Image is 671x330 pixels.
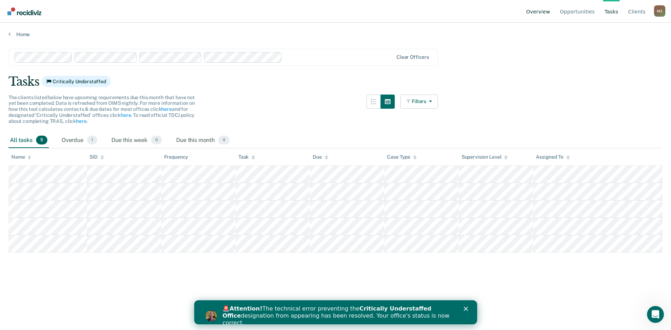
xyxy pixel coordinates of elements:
div: Case Type [387,154,417,160]
a: here [76,118,86,124]
img: Recidiviz [7,7,41,15]
iframe: Intercom live chat banner [194,300,477,324]
div: Frequency [164,154,189,160]
span: The clients listed below have upcoming requirements due this month that have not yet been complet... [8,95,195,124]
b: Attention! [35,5,68,12]
div: Tasks [8,74,663,89]
span: 0 [151,136,162,145]
div: Due this week0 [110,133,163,148]
div: Supervision Level [462,154,508,160]
span: 1 [87,136,97,145]
button: Profile dropdown button [654,5,665,17]
a: here [121,112,131,118]
span: 5 [36,136,47,145]
button: Filters [400,95,438,109]
div: Name [11,154,31,160]
div: Due [313,154,328,160]
b: Critically Understaffed Office [28,5,237,19]
div: Due this month4 [175,133,231,148]
div: 🚨 The technical error preventing the designation from appearing has been resolved. Your office's ... [28,5,260,26]
iframe: Intercom live chat [647,306,664,323]
a: here [161,106,172,112]
div: All tasks5 [8,133,49,148]
div: Close [270,6,277,11]
div: Assigned To [536,154,569,160]
div: M E [654,5,665,17]
div: Task [238,154,255,160]
div: Clear officers [397,54,429,60]
div: SID [89,154,104,160]
div: Overdue1 [60,133,99,148]
span: Critically Understaffed [42,76,111,87]
a: Home [8,31,663,38]
span: 4 [218,136,230,145]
